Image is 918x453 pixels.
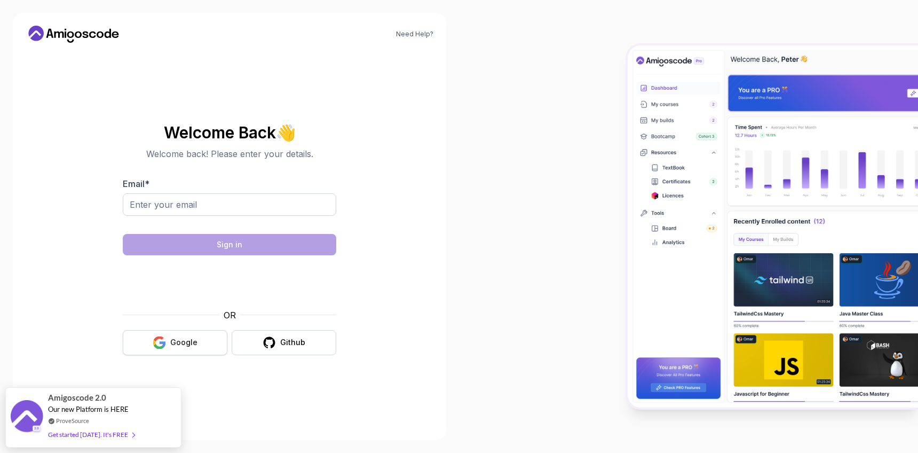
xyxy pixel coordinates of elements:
label: Email * [123,178,149,189]
span: 👋 [275,123,295,140]
img: Amigoscode Dashboard [628,45,918,408]
p: Welcome back! Please enter your details. [123,147,336,160]
button: Google [123,330,227,355]
iframe: Widget containing checkbox for hCaptcha security challenge [149,262,310,302]
a: ProveSource [56,416,89,425]
button: Github [232,330,336,355]
a: Need Help? [396,30,433,38]
span: Amigoscode 2.0 [48,392,106,404]
div: Github [280,337,305,348]
div: Get started [DATE]. It's FREE [48,428,134,441]
p: OR [224,309,236,322]
div: Google [170,337,197,348]
h2: Welcome Back [123,124,336,141]
button: Sign in [123,234,336,255]
input: Enter your email [123,193,336,216]
a: Home link [26,26,122,43]
img: provesource social proof notification image [11,400,43,435]
span: Our new Platform is HERE [48,405,129,413]
div: Sign in [217,239,242,250]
